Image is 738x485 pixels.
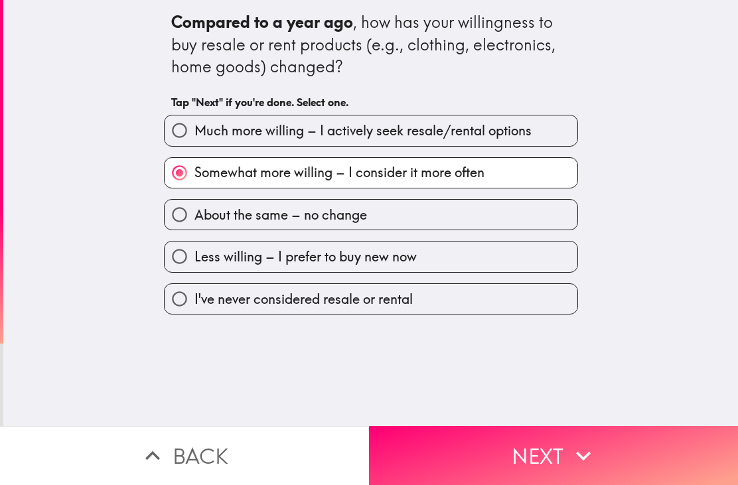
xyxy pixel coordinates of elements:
span: I've never considered resale or rental [194,290,413,309]
button: Next [369,426,738,485]
button: Much more willing – I actively seek resale/rental options [165,115,577,145]
div: , how has your willingness to buy resale or rent products (e.g., clothing, electronics, home good... [171,11,571,78]
button: About the same – no change [165,200,577,230]
button: I've never considered resale or rental [165,284,577,314]
button: Somewhat more willing – I consider it more often [165,158,577,188]
span: Much more willing – I actively seek resale/rental options [194,121,532,140]
h6: Tap "Next" if you're done. Select one. [171,95,571,109]
b: Compared to a year ago [171,12,353,32]
button: Less willing – I prefer to buy new now [165,242,577,271]
span: Less willing – I prefer to buy new now [194,247,417,266]
span: About the same – no change [194,206,367,224]
span: Somewhat more willing – I consider it more often [194,163,484,182]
